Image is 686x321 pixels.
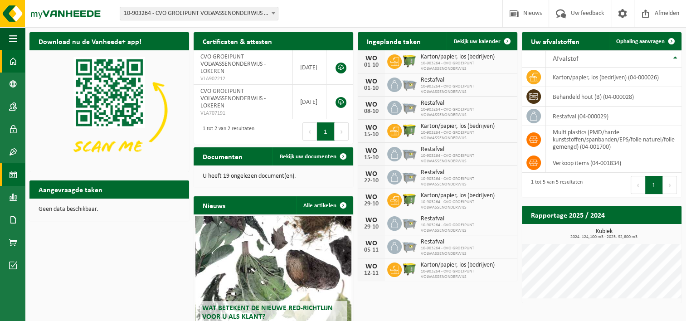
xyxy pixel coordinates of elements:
span: Bekijk uw documenten [280,154,336,160]
p: Geen data beschikbaar. [39,206,180,213]
span: VLA707191 [200,110,286,117]
span: Restafval [421,238,513,246]
td: karton/papier, los (bedrijven) (04-000026) [546,68,681,87]
div: WO [362,240,380,247]
div: 12-11 [362,270,380,277]
td: restafval (04-000029) [546,107,681,126]
div: 22-10 [362,178,380,184]
div: WO [362,194,380,201]
td: multi plastics (PMD/harde kunststoffen/spanbanden/EPS/folie naturel/folie gemengd) (04-001700) [546,126,681,153]
div: 01-10 [362,62,380,68]
div: WO [362,124,380,131]
div: 29-10 [362,201,380,207]
div: 29-10 [362,224,380,230]
span: Restafval [421,169,513,176]
a: Bekijk uw documenten [272,147,352,165]
div: WO [362,101,380,108]
div: 1 tot 2 van 2 resultaten [198,122,254,141]
span: 10-903264 - CVO GROEIPUNT VOLWASSENONDERWIJS [421,199,513,210]
div: 15-10 [362,155,380,161]
div: WO [362,217,380,224]
h2: Certificaten & attesten [194,32,281,50]
span: Karton/papier, los (bedrijven) [421,53,513,61]
img: WB-1100-HPE-GN-50 [402,122,417,138]
div: WO [362,263,380,270]
img: WB-2500-GAL-GY-01 [402,76,417,92]
span: 10-903264 - CVO GROEIPUNT VOLWASSENONDERWIJS [421,130,513,141]
div: WO [362,147,380,155]
div: WO [362,78,380,85]
span: Bekijk uw kalender [454,39,501,44]
div: WO [362,170,380,178]
span: Karton/papier, los (bedrijven) [421,192,513,199]
button: 1 [317,122,335,141]
img: WB-2500-GAL-GY-01 [402,146,417,161]
span: Restafval [421,215,513,223]
span: 10-903264 - CVO GROEIPUNT VOLWASSENONDERWIJS [421,269,513,280]
img: WB-2500-GAL-GY-01 [402,169,417,184]
span: 10-903264 - CVO GROEIPUNT VOLWASSENONDERWIJS [421,246,513,257]
img: WB-2500-GAL-GY-01 [402,238,417,253]
h2: Aangevraagde taken [29,180,112,198]
h2: Uw afvalstoffen [522,32,589,50]
img: Download de VHEPlus App [29,50,189,170]
h2: Documenten [194,147,252,165]
span: 10-903264 - CVO GROEIPUNT VOLWASSENONDERWIJS [421,61,513,72]
img: WB-1100-HPE-GN-50 [402,192,417,207]
span: Afvalstof [553,55,579,63]
td: verkoop items (04-001834) [546,153,681,173]
div: 05-11 [362,247,380,253]
h3: Kubiek [526,229,681,239]
button: 1 [645,176,663,194]
div: 1 tot 5 van 5 resultaten [526,175,583,195]
div: WO [362,55,380,62]
td: behandeld hout (B) (04-000028) [546,87,681,107]
span: Restafval [421,77,513,84]
span: CVO GROEIPUNT VOLWASSENONDERWIJS - LOKEREN [200,53,266,75]
p: U heeft 19 ongelezen document(en). [203,173,344,180]
span: 10-903264 - CVO GROEIPUNT VOLWASSENONDERWIJS [421,107,513,118]
span: Wat betekent de nieuwe RED-richtlijn voor u als klant? [202,305,333,321]
button: Previous [302,122,317,141]
span: Karton/papier, los (bedrijven) [421,123,513,130]
span: CVO GROEIPUNT VOLWASSENONDERWIJS - LOKEREN [200,88,266,109]
div: 01-10 [362,85,380,92]
span: 10-903264 - CVO GROEIPUNT VOLWASSENONDERWIJS - LOKEREN [120,7,278,20]
img: WB-1100-HPE-GN-50 [402,53,417,68]
span: VLA902212 [200,75,286,83]
td: [DATE] [293,50,326,85]
span: Restafval [421,100,513,107]
span: 10-903264 - CVO GROEIPUNT VOLWASSENONDERWIJS [421,223,513,233]
img: WB-2500-GAL-GY-01 [402,215,417,230]
span: 2024: 124,100 m3 - 2025: 92,800 m3 [526,235,681,239]
span: Karton/papier, los (bedrijven) [421,262,513,269]
a: Bekijk uw kalender [447,32,516,50]
img: WB-1100-HPE-GN-50 [402,261,417,277]
span: Restafval [421,146,513,153]
a: Alle artikelen [296,196,352,214]
h2: Rapportage 2025 / 2024 [522,206,614,224]
button: Next [663,176,677,194]
div: 15-10 [362,131,380,138]
img: WB-2500-GAL-GY-01 [402,99,417,115]
button: Next [335,122,349,141]
span: Ophaling aanvragen [616,39,665,44]
button: Previous [631,176,645,194]
h2: Ingeplande taken [358,32,430,50]
h2: Download nu de Vanheede+ app! [29,32,151,50]
a: Ophaling aanvragen [609,32,681,50]
h2: Nieuws [194,196,234,214]
td: [DATE] [293,85,326,119]
span: 10-903264 - CVO GROEIPUNT VOLWASSENONDERWIJS [421,153,513,164]
span: 10-903264 - CVO GROEIPUNT VOLWASSENONDERWIJS [421,84,513,95]
span: 10-903264 - CVO GROEIPUNT VOLWASSENONDERWIJS [421,176,513,187]
div: 08-10 [362,108,380,115]
a: Bekijk rapportage [614,224,681,242]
